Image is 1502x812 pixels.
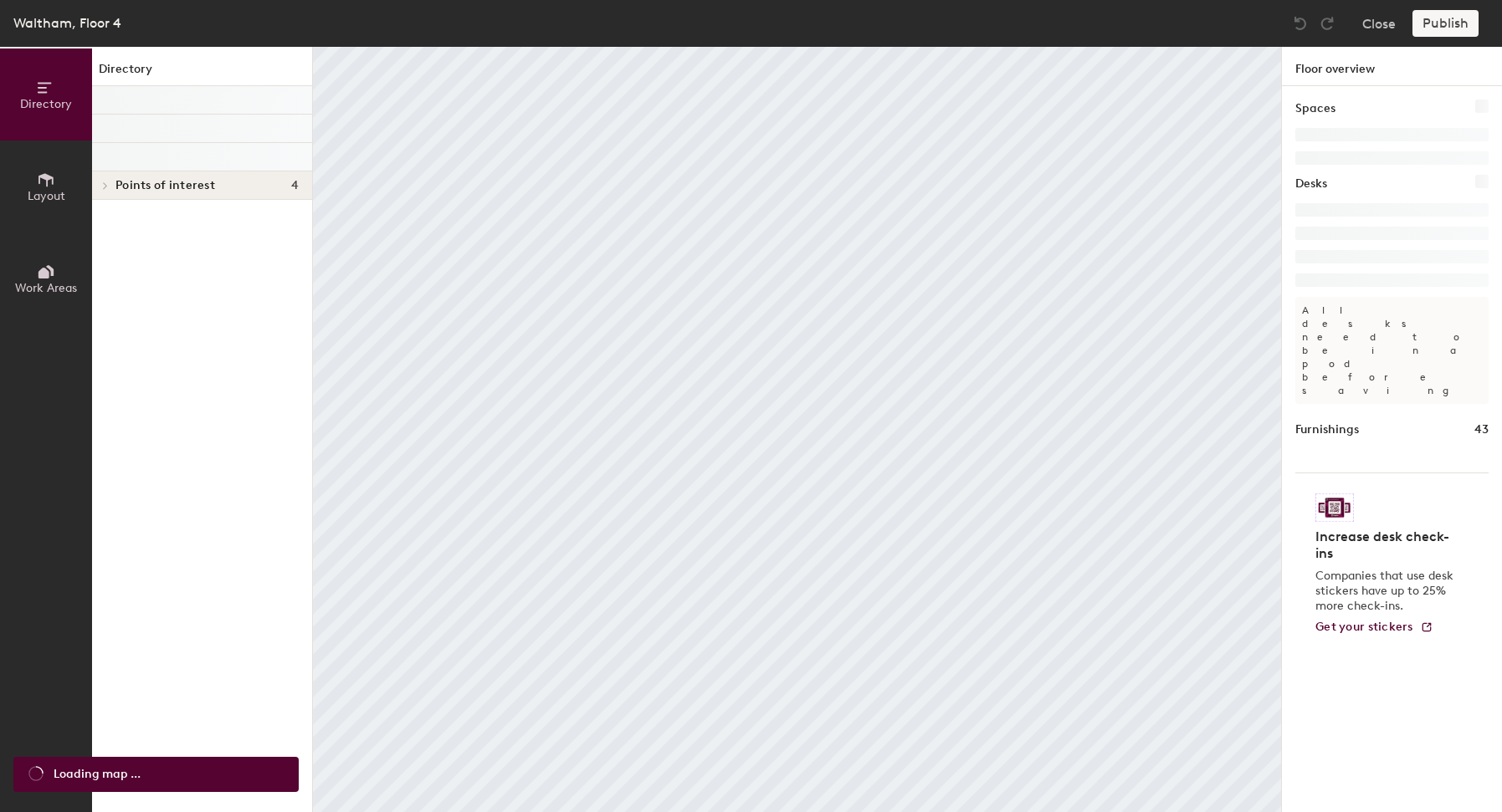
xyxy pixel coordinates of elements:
canvas: Map [313,47,1281,812]
span: Work Areas [15,281,77,295]
div: Waltham, Floor 4 [13,13,121,33]
h1: 43 [1474,421,1489,439]
span: Points of interest [115,179,215,192]
img: Sticker logo [1315,493,1354,522]
a: Get your stickers [1315,620,1433,635]
h1: Floor overview [1282,47,1502,86]
h1: Desks [1295,175,1327,193]
span: Directory [20,97,72,111]
span: Layout [28,189,65,203]
p: Companies that use desk stickers have up to 25% more check-ins. [1315,569,1458,614]
span: Get your stickers [1315,620,1413,634]
img: Redo [1319,15,1335,32]
h4: Increase desk check-ins [1315,529,1458,562]
span: 4 [291,179,299,192]
h1: Directory [92,60,312,86]
span: Loading map ... [54,765,141,784]
img: Undo [1292,15,1309,32]
p: All desks need to be in a pod before saving [1295,297,1489,404]
h1: Spaces [1295,100,1335,118]
h1: Furnishings [1295,421,1359,439]
button: Close [1362,10,1396,37]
